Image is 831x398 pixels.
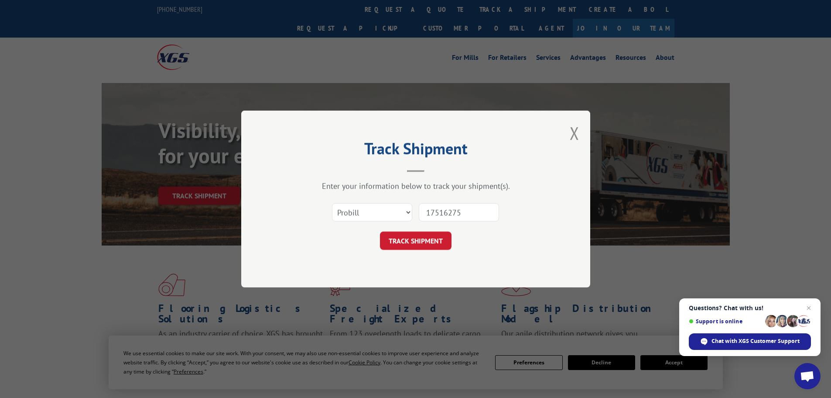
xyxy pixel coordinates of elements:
[689,305,811,311] span: Questions? Chat with us!
[689,333,811,350] span: Chat with XGS Customer Support
[380,232,451,250] button: TRACK SHIPMENT
[285,142,547,159] h2: Track Shipment
[711,337,800,345] span: Chat with XGS Customer Support
[285,181,547,191] div: Enter your information below to track your shipment(s).
[689,318,762,325] span: Support is online
[419,203,499,221] input: Number(s)
[570,121,579,145] button: Close modal
[794,363,821,389] a: Open chat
